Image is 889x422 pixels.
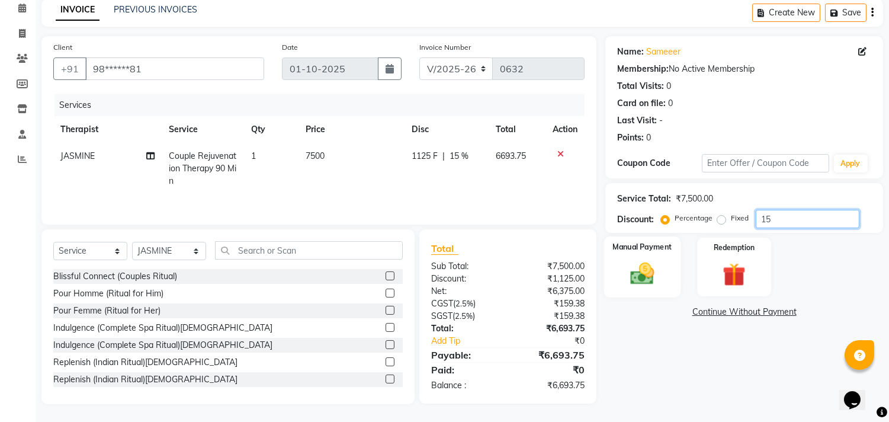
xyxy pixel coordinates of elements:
div: Pour Femme (Ritual for Her) [53,305,161,317]
div: Indulgence (Complete Spa Ritual)[DEMOGRAPHIC_DATA] [53,322,272,334]
div: Payable: [422,348,508,362]
label: Date [282,42,298,53]
label: Percentage [675,213,713,223]
div: Points: [617,132,644,144]
div: Replenish (Indian Ritual)[DEMOGRAPHIC_DATA] [53,373,238,386]
div: - [659,114,663,127]
button: Apply [834,155,868,172]
span: | [443,150,445,162]
div: ( ) [422,298,508,310]
div: Total Visits: [617,80,664,92]
iframe: chat widget [839,375,877,410]
div: ₹7,500.00 [676,193,713,205]
div: ₹0 [508,363,594,377]
div: Last Visit: [617,114,657,127]
div: ₹6,693.75 [508,348,594,362]
span: 7500 [306,151,325,161]
label: Fixed [731,213,749,223]
span: 2.5% [455,311,473,321]
div: ₹6,375.00 [508,285,594,298]
div: ₹1,125.00 [508,273,594,285]
div: ₹159.38 [508,298,594,310]
label: Manual Payment [613,241,672,252]
div: 0 [668,97,673,110]
span: SGST [431,311,452,321]
div: Indulgence (Complete Spa Ritual)[DEMOGRAPHIC_DATA] [53,339,272,351]
span: 1 [251,151,256,161]
div: Pour Homme (Ritual for Him) [53,287,163,300]
th: Therapist [53,116,162,143]
img: _gift.svg [715,260,753,289]
div: Name: [617,46,644,58]
div: ₹6,693.75 [508,322,594,335]
a: PREVIOUS INVOICES [114,4,197,15]
div: Coupon Code [617,157,702,170]
div: 0 [646,132,651,144]
span: 6693.75 [496,151,526,161]
div: ₹159.38 [508,310,594,322]
span: 1125 F [412,150,438,162]
span: Couple Rejuvenation Therapy 90 Min [169,151,237,186]
div: Discount: [422,273,508,285]
a: Continue Without Payment [608,306,881,318]
span: 15 % [450,150,469,162]
span: CGST [431,298,453,309]
div: No Active Membership [617,63,871,75]
div: Discount: [617,213,654,226]
div: Blissful Connect (Couples Ritual) [53,270,177,283]
img: _cash.svg [623,260,662,288]
div: ₹7,500.00 [508,260,594,273]
input: Search by Name/Mobile/Email/Code [85,57,264,80]
div: Paid: [422,363,508,377]
a: Add Tip [422,335,522,347]
label: Invoice Number [419,42,471,53]
div: ₹0 [522,335,594,347]
div: Membership: [617,63,669,75]
div: Net: [422,285,508,298]
div: ( ) [422,310,508,322]
input: Enter Offer / Coupon Code [702,154,829,172]
div: Card on file: [617,97,666,110]
div: Replenish (Indian Ritual)[DEMOGRAPHIC_DATA] [53,356,238,369]
div: 0 [666,80,671,92]
span: JASMINE [60,151,95,161]
div: ₹6,693.75 [508,379,594,392]
button: +91 [53,57,86,80]
span: 2.5% [455,299,473,308]
button: Save [825,4,866,22]
label: Client [53,42,72,53]
button: Create New [752,4,820,22]
th: Price [299,116,405,143]
div: Services [54,94,593,116]
th: Action [545,116,585,143]
div: Sub Total: [422,260,508,273]
th: Service [162,116,245,143]
th: Disc [405,116,489,143]
input: Search or Scan [215,241,403,260]
label: Redemption [714,242,755,253]
a: Sameeer [646,46,681,58]
span: Total [431,242,458,255]
th: Qty [244,116,299,143]
th: Total [489,116,545,143]
div: Balance : [422,379,508,392]
div: Service Total: [617,193,671,205]
div: Total: [422,322,508,335]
